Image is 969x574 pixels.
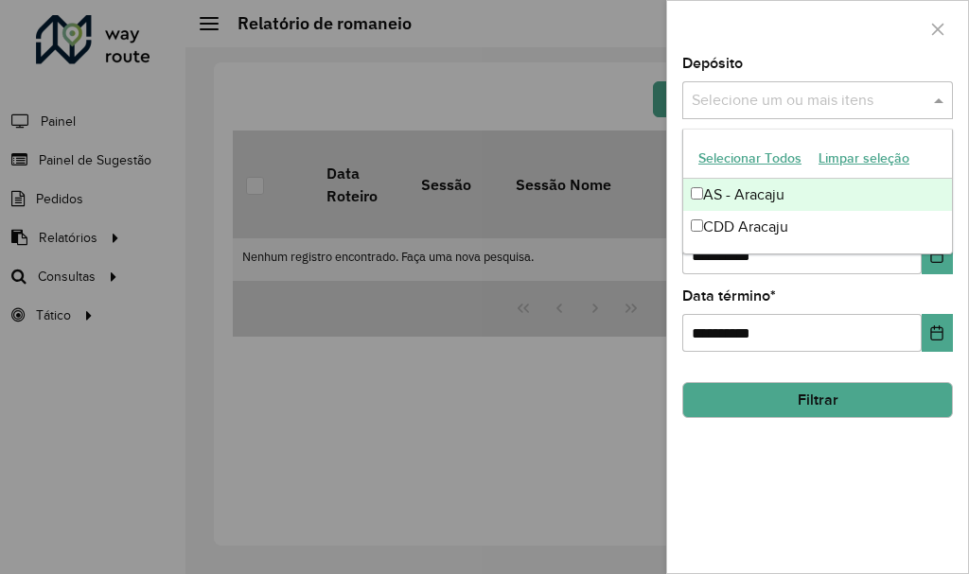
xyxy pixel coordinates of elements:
[682,129,953,254] ng-dropdown-panel: Options list
[922,314,953,352] button: Choose Date
[690,144,810,173] button: Selecionar Todos
[682,382,953,418] button: Filtrar
[682,285,776,307] label: Data término
[683,211,952,243] div: CDD Aracaju
[810,144,918,173] button: Limpar seleção
[683,179,952,211] div: AS - Aracaju
[922,236,953,274] button: Choose Date
[682,52,743,75] label: Depósito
